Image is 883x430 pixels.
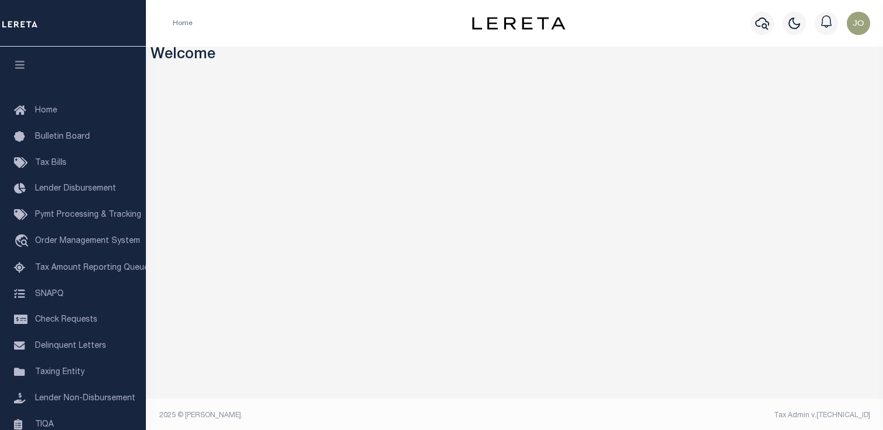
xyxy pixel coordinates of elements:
[35,368,85,376] span: Taxing Entity
[35,264,149,272] span: Tax Amount Reporting Queue
[35,211,141,219] span: Pymt Processing & Tracking
[35,290,64,298] span: SNAPQ
[151,47,879,65] h3: Welcome
[35,316,97,324] span: Check Requests
[35,394,135,403] span: Lender Non-Disbursement
[35,107,57,115] span: Home
[472,17,566,30] img: logo-dark.svg
[151,410,515,421] div: 2025 © [PERSON_NAME].
[35,185,116,193] span: Lender Disbursement
[35,133,90,141] span: Bulletin Board
[35,420,54,428] span: TIQA
[35,159,67,167] span: Tax Bills
[35,237,140,245] span: Order Management System
[35,342,106,350] span: Delinquent Letters
[847,12,870,35] img: svg+xml;base64,PHN2ZyB4bWxucz0iaHR0cDovL3d3dy53My5vcmcvMjAwMC9zdmciIHBvaW50ZXItZXZlbnRzPSJub25lIi...
[523,410,870,421] div: Tax Admin v.[TECHNICAL_ID]
[173,18,193,29] li: Home
[14,234,33,249] i: travel_explore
